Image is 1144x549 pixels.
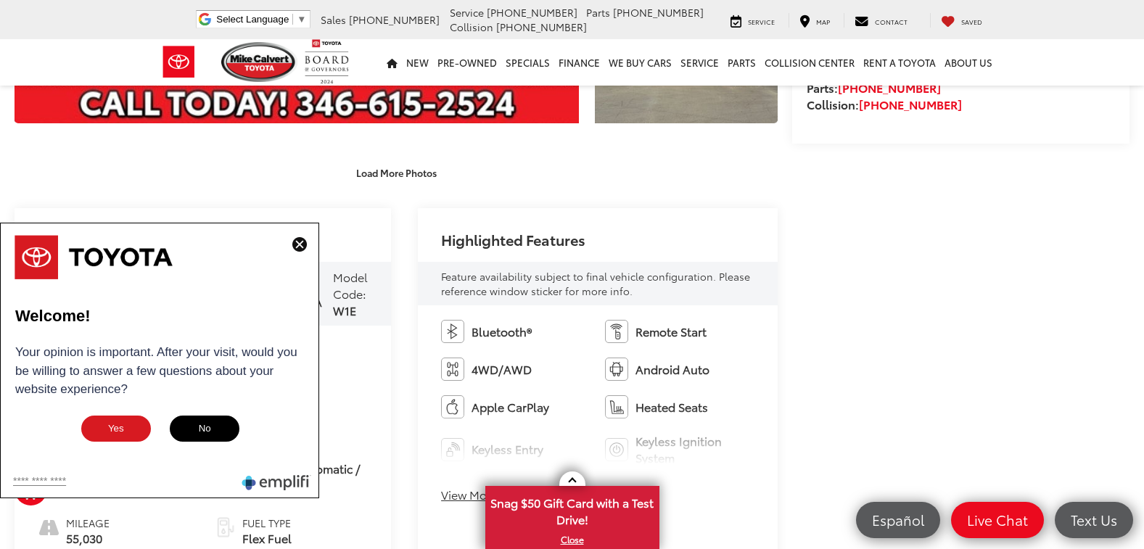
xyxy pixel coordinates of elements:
[605,358,628,381] img: Android Auto
[242,516,292,530] span: Fuel Type
[501,39,554,86] a: Specials
[1063,511,1124,529] span: Text Us
[604,39,676,86] a: WE BUY CARS
[930,13,993,28] a: My Saved Vehicles
[292,14,293,25] span: ​
[856,502,940,538] a: Español
[635,323,707,340] span: Remote Start
[859,96,962,112] a: [PHONE_NUMBER]
[859,39,940,86] a: Rent a Toyota
[605,320,628,343] img: Remote Start
[720,13,786,28] a: Service
[487,487,658,532] span: Snag $50 Gift Card with a Test Drive!
[38,516,59,536] i: mileage icon
[875,17,908,26] span: Contact
[807,96,962,112] strong: Collision:
[865,511,931,529] span: Español
[816,17,830,26] span: Map
[402,39,433,86] a: New
[961,17,982,26] span: Saved
[807,79,941,96] strong: Parts:
[441,395,464,418] img: Apple CarPlay
[635,361,709,378] span: Android Auto
[152,38,206,86] img: Toyota
[487,5,577,20] span: [PHONE_NUMBER]
[216,14,306,25] a: Select Language​
[472,323,532,340] span: Bluetooth®
[951,502,1044,538] a: Live Chat
[940,39,997,86] a: About Us
[635,399,708,416] span: Heated Seats
[605,395,628,418] img: Heated Seats
[349,12,440,27] span: [PHONE_NUMBER]
[441,487,569,503] button: View More Highlights...
[748,17,775,26] span: Service
[221,42,298,82] img: Mike Calvert Toyota
[496,20,587,34] span: [PHONE_NUMBER]
[433,39,501,86] a: Pre-Owned
[297,14,306,25] span: ▼
[472,361,532,378] span: 4WD/AWD
[586,5,610,20] span: Parts
[242,530,292,547] span: Flex Fuel
[723,39,760,86] a: Parts
[333,302,356,318] span: W1E
[960,511,1035,529] span: Live Chat
[450,20,493,34] span: Collision
[441,358,464,381] img: 4WD/AWD
[216,14,289,25] span: Select Language
[441,320,464,343] img: Bluetooth®
[66,530,110,547] span: 55,030
[450,5,484,20] span: Service
[613,5,704,20] span: [PHONE_NUMBER]
[1055,502,1133,538] a: Text Us
[760,39,859,86] a: Collision Center
[838,79,941,96] a: [PHONE_NUMBER]
[321,12,346,27] span: Sales
[333,268,368,302] span: Model Code:
[382,39,402,86] a: Home
[66,516,110,530] span: Mileage
[676,39,723,86] a: Service
[346,160,447,186] button: Load More Photos
[472,399,549,416] span: Apple CarPlay
[441,231,585,247] h2: Highlighted Features
[554,39,604,86] a: Finance
[789,13,841,28] a: Map
[844,13,918,28] a: Contact
[441,269,750,298] span: Feature availability subject to final vehicle configuration. Please reference window sticker for ...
